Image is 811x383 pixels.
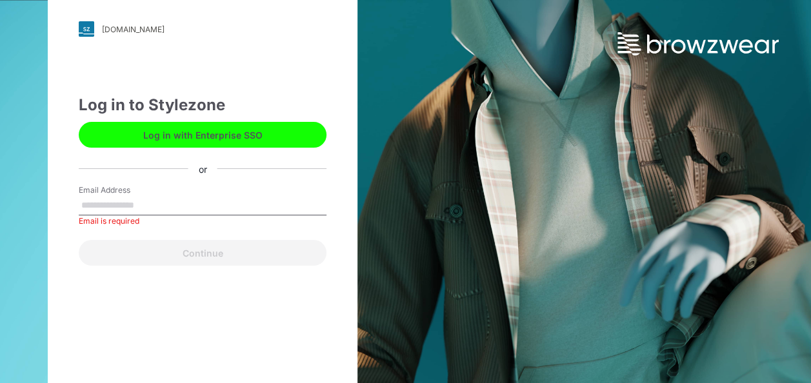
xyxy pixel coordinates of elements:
div: Log in to Stylezone [79,93,326,117]
div: Email is required [79,215,326,227]
div: [DOMAIN_NAME] [102,25,165,34]
div: or [188,162,217,175]
img: svg+xml;base64,PHN2ZyB3aWR0aD0iMjgiIGhlaWdodD0iMjgiIHZpZXdCb3g9IjAgMCAyOCAyOCIgZmlsbD0ibm9uZSIgeG... [79,21,94,37]
a: [DOMAIN_NAME] [79,21,326,37]
label: Email Address [79,184,169,196]
img: browzwear-logo.73288ffb.svg [617,32,779,55]
button: Log in with Enterprise SSO [79,122,326,148]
